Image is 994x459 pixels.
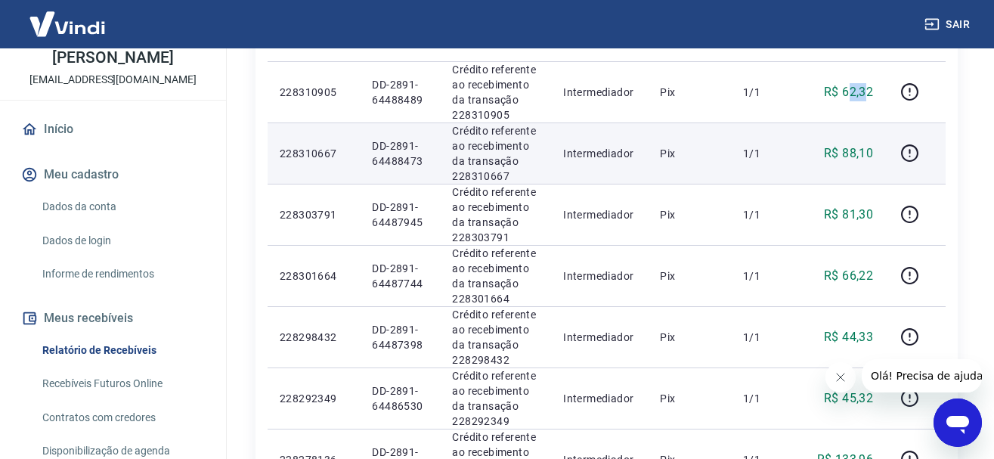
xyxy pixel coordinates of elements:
a: Dados da conta [36,191,208,222]
a: Início [18,113,208,146]
a: Relatório de Recebíveis [36,335,208,366]
p: Crédito referente ao recebimento da transação 228298432 [452,307,539,368]
p: 1/1 [743,268,788,284]
p: R$ 62,32 [824,83,873,101]
p: 1/1 [743,391,788,406]
iframe: Fechar mensagem [825,362,856,392]
p: 228303791 [280,207,348,222]
p: Pix [660,268,719,284]
p: Intermediador [563,268,636,284]
a: Contratos com credores [36,402,208,433]
p: DD-2891-64488473 [372,138,428,169]
p: Pix [660,207,719,222]
p: 228298432 [280,330,348,345]
p: 1/1 [743,207,788,222]
p: 1/1 [743,146,788,161]
p: R$ 66,22 [824,267,873,285]
p: Intermediador [563,146,636,161]
p: R$ 88,10 [824,144,873,163]
p: Intermediador [563,391,636,406]
p: R$ 45,32 [824,389,873,408]
p: 228310667 [280,146,348,161]
iframe: Mensagem da empresa [862,359,982,392]
p: 228310905 [280,85,348,100]
p: Intermediador [563,207,636,222]
p: 228301664 [280,268,348,284]
p: Crédito referente ao recebimento da transação 228301664 [452,246,539,306]
span: Olá! Precisa de ajuda? [9,11,127,23]
p: DD-2891-64487945 [372,200,428,230]
p: Crédito referente ao recebimento da transação 228303791 [452,185,539,245]
button: Meus recebíveis [18,302,208,335]
p: Pix [660,330,719,345]
p: [PERSON_NAME] [52,50,173,66]
p: DD-2891-64488489 [372,77,428,107]
p: Intermediador [563,330,636,345]
p: Intermediador [563,85,636,100]
img: Vindi [18,1,116,47]
a: Recebíveis Futuros Online [36,368,208,399]
a: Dados de login [36,225,208,256]
p: Pix [660,146,719,161]
p: 228292349 [280,391,348,406]
a: Informe de rendimentos [36,259,208,290]
iframe: Botão para abrir a janela de mensagens [934,399,982,447]
p: DD-2891-64486530 [372,383,428,414]
p: DD-2891-64487398 [372,322,428,352]
p: 1/1 [743,85,788,100]
p: DD-2891-64487744 [372,261,428,291]
p: Crédito referente ao recebimento da transação 228292349 [452,368,539,429]
p: R$ 44,33 [824,328,873,346]
p: Pix [660,85,719,100]
p: [EMAIL_ADDRESS][DOMAIN_NAME] [29,72,197,88]
p: Pix [660,391,719,406]
p: 1/1 [743,330,788,345]
p: Crédito referente ao recebimento da transação 228310667 [452,123,539,184]
button: Sair [921,11,976,39]
p: Crédito referente ao recebimento da transação 228310905 [452,62,539,123]
p: R$ 81,30 [824,206,873,224]
button: Meu cadastro [18,158,208,191]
